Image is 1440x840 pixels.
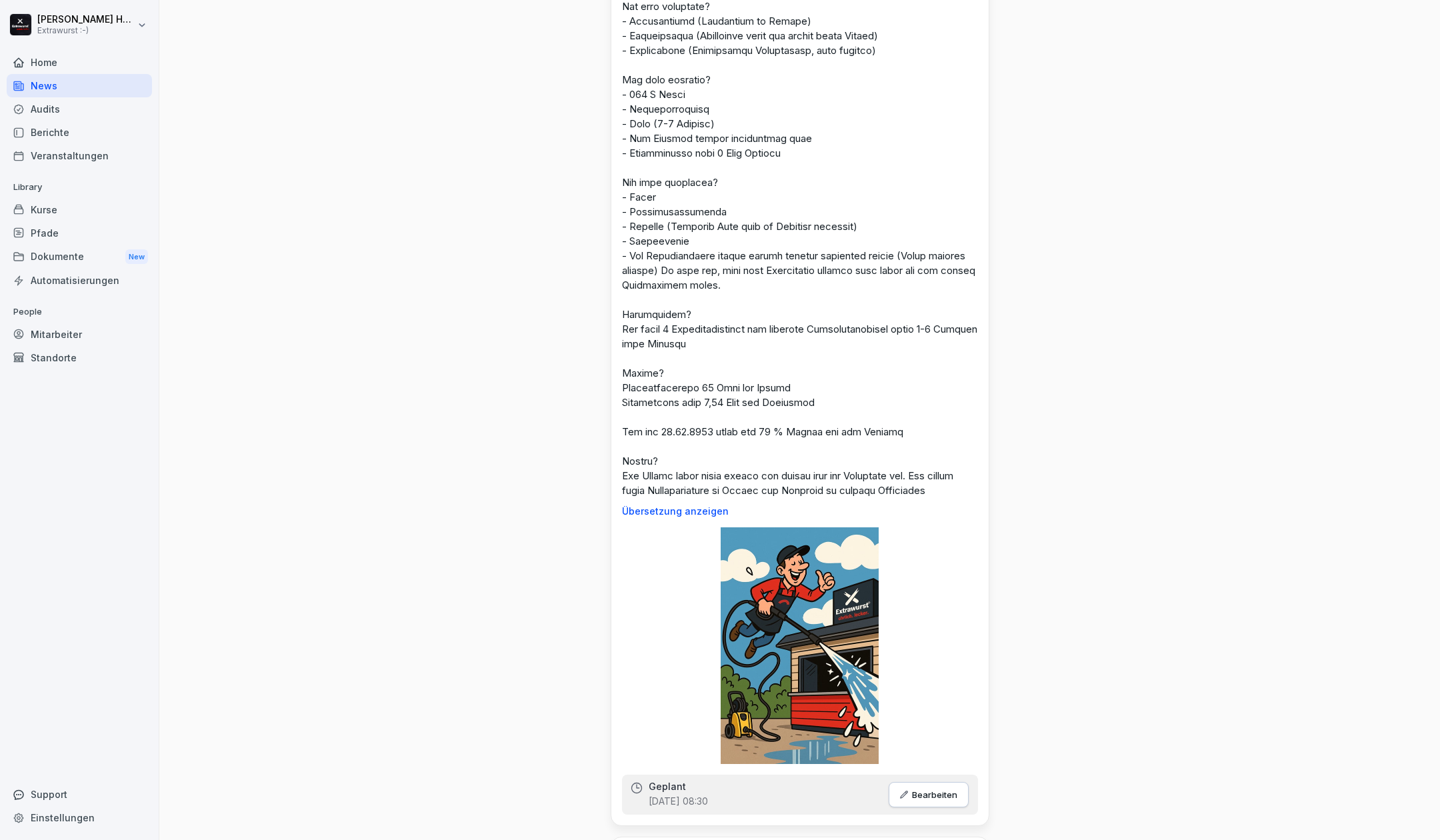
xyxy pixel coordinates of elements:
a: News [7,74,152,97]
a: Kurse [7,198,152,221]
a: DokumenteNew [7,245,152,269]
p: Übersetzung anzeigen [622,506,978,517]
a: Standorte [7,346,152,369]
a: Audits [7,97,152,121]
div: Support [7,783,152,806]
a: Pfade [7,221,152,245]
div: Dokumente [7,245,152,269]
a: Mitarbeiter [7,323,152,346]
p: People [7,301,152,323]
p: Library [7,177,152,198]
a: Automatisierungen [7,269,152,292]
a: Home [7,51,152,74]
p: Geplant [649,781,686,792]
p: [DATE] 08:30 [649,795,708,808]
a: Berichte [7,121,152,144]
p: Extrawurst :-) [37,26,135,35]
button: Bearbeiten [889,782,969,807]
img: g4iuhtdthqp15dlglxlrff8a.png [721,527,879,764]
p: Bearbeiten [912,789,957,800]
p: [PERSON_NAME] Hagebaum [37,14,135,25]
a: Veranstaltungen [7,144,152,167]
div: New [125,249,148,265]
a: Einstellungen [7,806,152,829]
